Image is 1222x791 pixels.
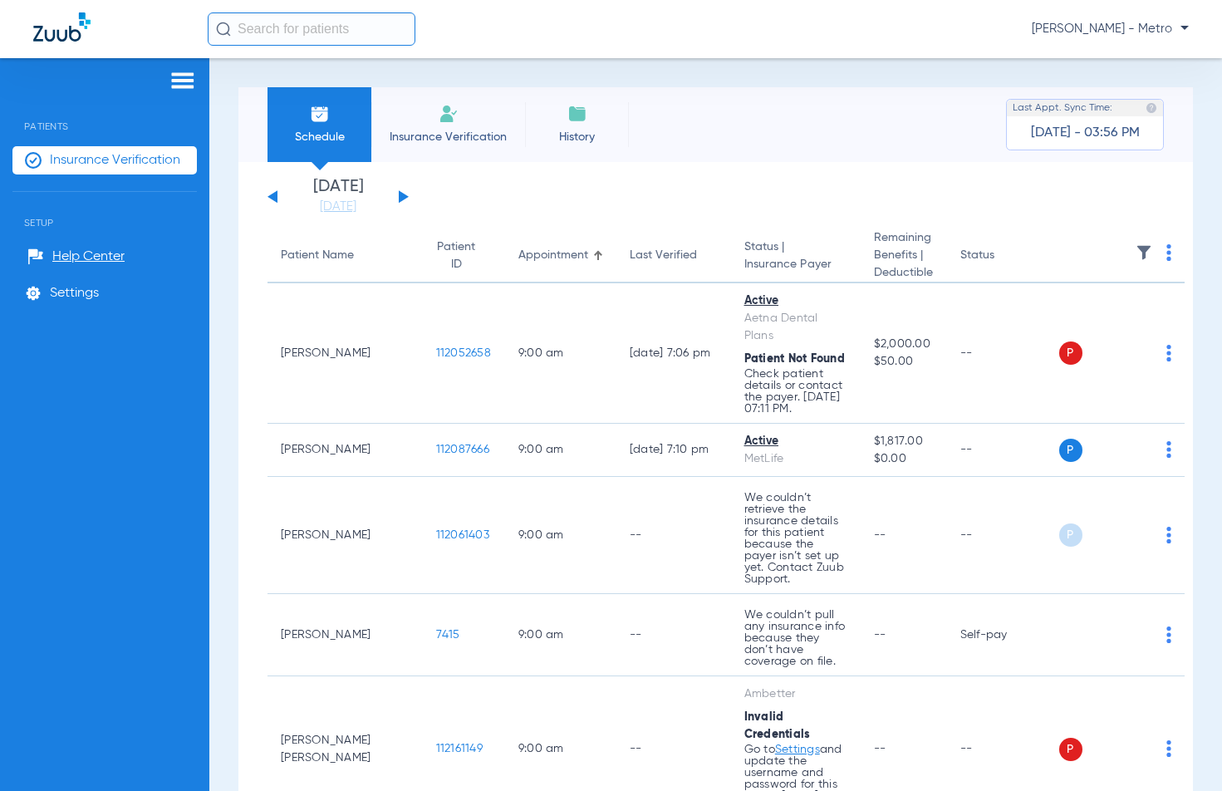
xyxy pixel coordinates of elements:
[216,22,231,37] img: Search Icon
[1166,345,1171,361] img: group-dot-blue.svg
[1059,439,1082,462] span: P
[1059,341,1082,365] span: P
[874,450,934,468] span: $0.00
[267,283,423,424] td: [PERSON_NAME]
[1059,523,1082,547] span: P
[616,424,731,477] td: [DATE] 7:10 PM
[310,104,330,124] img: Schedule
[1031,125,1140,141] span: [DATE] - 03:56 PM
[744,433,847,450] div: Active
[27,248,125,265] a: Help Center
[267,594,423,676] td: [PERSON_NAME]
[436,529,489,541] span: 112061403
[1166,527,1171,543] img: group-dot-blue.svg
[50,285,99,302] span: Settings
[267,424,423,477] td: [PERSON_NAME]
[518,247,588,264] div: Appointment
[505,594,616,676] td: 9:00 AM
[436,238,492,273] div: Patient ID
[281,247,410,264] div: Patient Name
[744,368,847,415] p: Check patient details or contact the payer. [DATE] 07:11 PM.
[169,71,196,91] img: hamburger-icon
[288,179,388,215] li: [DATE]
[744,450,847,468] div: MetLife
[775,744,820,755] a: Settings
[874,743,886,754] span: --
[436,444,489,455] span: 112087666
[744,685,847,703] div: Ambetter
[744,256,847,273] span: Insurance Payer
[436,238,477,273] div: Patient ID
[630,247,718,264] div: Last Verified
[505,283,616,424] td: 9:00 AM
[12,96,197,132] span: Patients
[1146,102,1157,114] img: last sync help info
[537,129,616,145] span: History
[874,529,886,541] span: --
[947,477,1059,594] td: --
[436,629,460,641] span: 7415
[505,424,616,477] td: 9:00 AM
[947,229,1059,283] th: Status
[874,353,934,371] span: $50.00
[947,283,1059,424] td: --
[384,129,513,145] span: Insurance Verification
[1166,740,1171,757] img: group-dot-blue.svg
[630,247,697,264] div: Last Verified
[744,353,845,365] span: Patient Not Found
[744,711,811,740] span: Invalid Credentials
[744,609,847,667] p: We couldn’t pull any insurance info because they don’t have coverage on file.
[874,433,934,450] span: $1,817.00
[50,152,180,169] span: Insurance Verification
[861,229,947,283] th: Remaining Benefits |
[52,248,125,265] span: Help Center
[436,347,491,359] span: 112052658
[947,424,1059,477] td: --
[1013,100,1112,116] span: Last Appt. Sync Time:
[744,310,847,345] div: Aetna Dental Plans
[1059,738,1082,761] span: P
[208,12,415,46] input: Search for patients
[1136,244,1152,261] img: filter.svg
[731,229,861,283] th: Status |
[947,594,1059,676] td: Self-pay
[33,12,91,42] img: Zuub Logo
[288,199,388,215] a: [DATE]
[874,336,934,353] span: $2,000.00
[439,104,459,124] img: Manual Insurance Verification
[436,743,483,754] span: 112161149
[281,247,354,264] div: Patient Name
[518,247,603,264] div: Appointment
[12,192,197,228] span: Setup
[616,477,731,594] td: --
[874,264,934,282] span: Deductible
[1166,626,1171,643] img: group-dot-blue.svg
[744,492,847,585] p: We couldn’t retrieve the insurance details for this patient because the payer isn’t set up yet. C...
[505,477,616,594] td: 9:00 AM
[567,104,587,124] img: History
[267,477,423,594] td: [PERSON_NAME]
[616,283,731,424] td: [DATE] 7:06 PM
[1032,21,1189,37] span: [PERSON_NAME] - Metro
[1166,244,1171,261] img: group-dot-blue.svg
[280,129,359,145] span: Schedule
[744,292,847,310] div: Active
[1166,441,1171,458] img: group-dot-blue.svg
[874,629,886,641] span: --
[616,594,731,676] td: --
